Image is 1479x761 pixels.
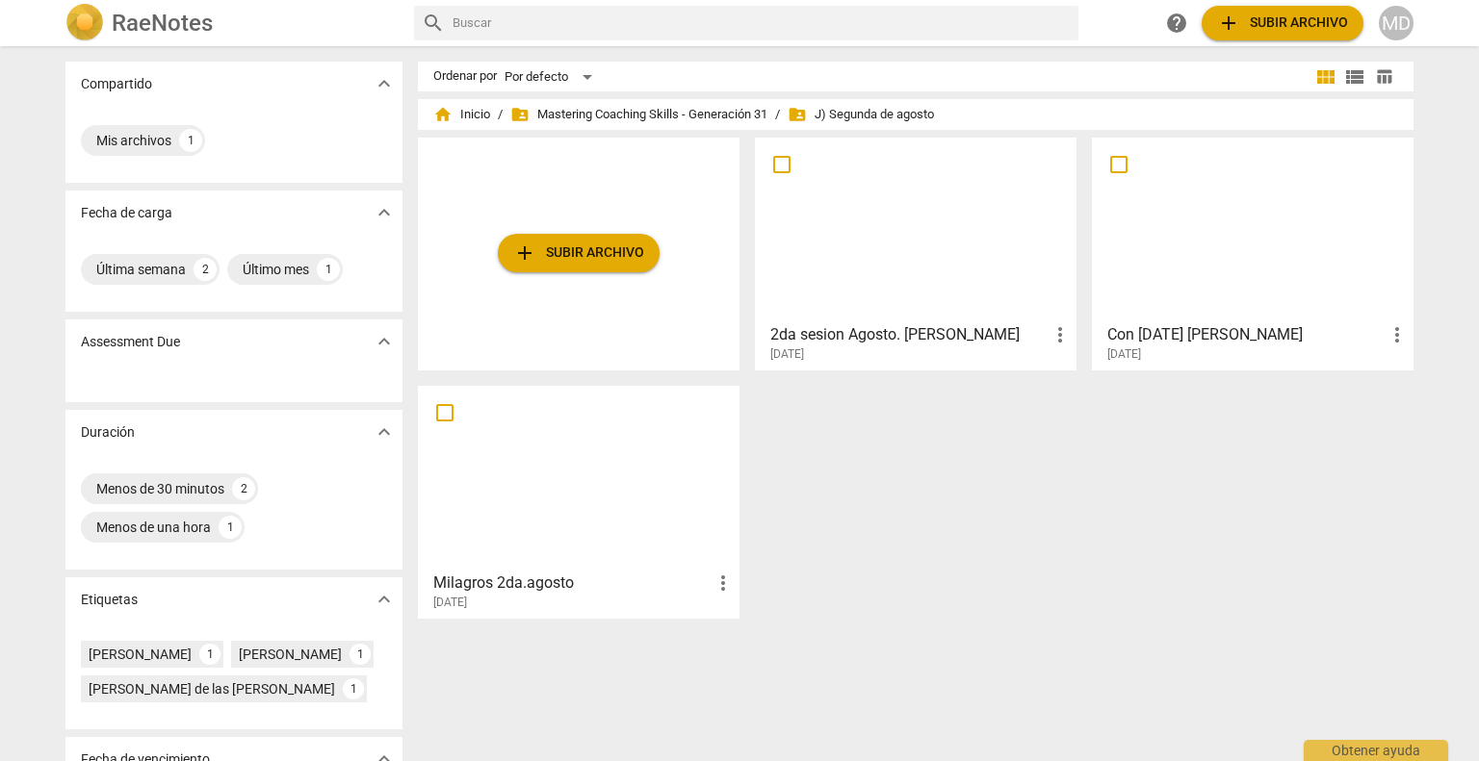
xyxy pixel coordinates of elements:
[770,323,1049,346] h3: 2da sesion Agosto. Maria Mercedes
[1107,346,1141,363] span: [DATE]
[239,645,342,664] div: [PERSON_NAME]
[425,393,733,610] a: Milagros 2da.agosto[DATE]
[1049,323,1072,346] span: more_vert
[433,571,712,595] h3: Milagros 2da.agosto
[194,258,217,281] div: 2
[498,108,503,122] span: /
[89,645,192,664] div: [PERSON_NAME]
[1386,323,1409,346] span: more_vert
[81,422,135,443] p: Duración
[373,420,396,444] span: expand_more
[96,518,211,537] div: Menos de una hora
[1314,65,1337,89] span: view_module
[788,105,807,124] span: folder_shared
[373,72,396,95] span: expand_more
[373,588,396,611] span: expand_more
[81,332,180,352] p: Assessment Due
[1375,67,1393,86] span: table_chart
[1369,63,1398,91] button: Tabla
[199,644,221,665] div: 1
[317,258,340,281] div: 1
[373,201,396,224] span: expand_more
[775,108,780,122] span: /
[81,203,172,223] p: Fecha de carga
[510,105,767,124] span: Mastering Coaching Skills - Generación 31
[370,327,399,356] button: Mostrar más
[96,131,171,150] div: Mis archivos
[65,4,104,42] img: Logo
[1217,12,1240,35] span: add
[370,418,399,446] button: Mostrar más
[1217,12,1348,35] span: Subir archivo
[433,69,497,84] div: Ordenar por
[1304,740,1448,761] div: Obtener ayuda
[422,12,445,35] span: search
[243,260,309,279] div: Último mes
[712,571,735,595] span: more_vert
[513,241,536,265] span: add
[1107,323,1386,346] h3: Con 2 Agosto IVA Carabetta
[1379,6,1414,40] button: MD
[96,260,186,279] div: Última semana
[433,595,467,611] span: [DATE]
[343,678,364,699] div: 1
[370,198,399,227] button: Mostrar más
[1165,12,1188,35] span: help
[510,105,530,124] span: folder_shared
[65,4,399,42] a: LogoRaeNotes
[498,234,660,272] button: Subir
[232,477,255,500] div: 2
[1159,6,1194,40] a: Obtener ayuda
[96,479,224,498] div: Menos de 30 minutos
[81,74,152,94] p: Compartido
[370,585,399,614] button: Mostrar más
[433,105,453,124] span: home
[1099,144,1407,362] a: Con [DATE] [PERSON_NAME][DATE]
[1340,63,1369,91] button: Lista
[433,105,490,124] span: Inicio
[370,69,399,98] button: Mostrar más
[788,105,934,124] span: J) Segunda de agosto
[81,590,138,610] p: Etiquetas
[1343,65,1366,89] span: view_list
[453,8,1071,38] input: Buscar
[1202,6,1363,40] button: Subir
[1311,63,1340,91] button: Cuadrícula
[89,679,335,698] div: [PERSON_NAME] de las [PERSON_NAME]
[179,129,202,152] div: 1
[513,241,644,265] span: Subir archivo
[505,62,599,92] div: Por defecto
[762,144,1070,362] a: 2da sesion Agosto. [PERSON_NAME][DATE]
[770,346,804,363] span: [DATE]
[350,644,371,665] div: 1
[219,516,242,539] div: 1
[373,330,396,353] span: expand_more
[112,10,213,37] h2: RaeNotes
